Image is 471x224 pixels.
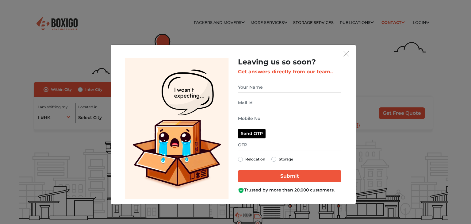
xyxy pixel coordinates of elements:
[238,98,341,108] input: Mail Id
[238,140,341,150] input: OTP
[343,51,349,56] img: exit
[245,156,265,163] label: Relocation
[238,82,341,93] input: Your Name
[238,187,244,194] img: Boxigo Customer Shield
[125,58,229,199] img: Lead Welcome Image
[238,129,266,138] button: Send OTP
[238,69,341,75] h3: Get answers directly from our team..
[238,113,341,124] input: Mobile No
[238,187,341,193] div: Trusted by more than 20,000 customers.
[279,156,293,163] label: Storage
[238,170,341,182] input: Submit
[238,58,341,67] h2: Leaving us so soon?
